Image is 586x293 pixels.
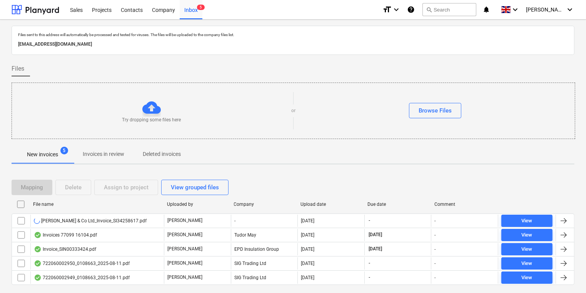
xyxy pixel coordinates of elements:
[434,218,436,223] div: -
[434,247,436,252] div: -
[34,246,42,252] div: OCR finished
[368,217,371,224] span: -
[171,182,219,192] div: View grouped files
[197,5,205,10] span: 5
[34,275,130,281] div: 722060002949_0108663_2025-08-11.pdf
[548,256,586,293] iframe: Chat Widget
[407,5,415,14] i: Knowledge base
[434,232,436,238] div: -
[301,247,314,252] div: [DATE]
[167,202,228,207] div: Uploaded by
[368,232,383,238] span: [DATE]
[34,218,147,224] div: [PERSON_NAME] & Co Ltd_Invoice_SI34258617.pdf
[501,229,553,241] button: View
[522,231,533,240] div: View
[368,260,371,267] span: -
[34,260,130,267] div: 722060002950_0108663_2025-08-11.pdf
[419,106,452,116] div: Browse Files
[34,246,96,252] div: Invoice_SIN00333424.pdf
[122,117,181,123] p: Try dropping some files here
[18,40,568,48] p: [EMAIL_ADDRESS][DOMAIN_NAME]
[367,202,428,207] div: Due date
[231,215,298,227] div: -
[301,202,361,207] div: Upload date
[27,151,58,159] p: New invoices
[301,275,314,280] div: [DATE]
[501,215,553,227] button: View
[565,5,574,14] i: keyboard_arrow_down
[422,3,476,16] button: Search
[231,229,298,241] div: Tudor May
[426,7,432,13] span: search
[382,5,392,14] i: format_size
[231,257,298,270] div: SIG Trading Ltd
[301,232,314,238] div: [DATE]
[501,271,553,284] button: View
[167,274,202,281] p: [PERSON_NAME]
[301,261,314,266] div: [DATE]
[33,202,161,207] div: File name
[511,5,520,14] i: keyboard_arrow_down
[522,259,533,268] div: View
[522,245,533,254] div: View
[167,260,202,267] p: [PERSON_NAME]
[434,261,436,266] div: -
[167,217,202,224] p: [PERSON_NAME]
[392,5,401,14] i: keyboard_arrow_down
[167,232,202,238] p: [PERSON_NAME]
[409,103,461,118] button: Browse Files
[291,108,296,114] p: or
[522,273,533,282] div: View
[482,5,490,14] i: notifications
[34,275,42,281] div: OCR finished
[12,64,24,73] span: Files
[434,202,495,207] div: Comment
[526,7,564,13] span: [PERSON_NAME]
[18,32,568,37] p: Files sent to this address will automatically be processed and tested for viruses. The files will...
[161,180,229,195] button: View grouped files
[231,271,298,284] div: SIG Trading Ltd
[301,218,314,223] div: [DATE]
[434,275,436,280] div: -
[368,246,383,252] span: [DATE]
[167,246,202,252] p: [PERSON_NAME]
[34,232,97,238] div: Invoices 77099 16104.pdf
[34,260,42,267] div: OCR finished
[522,217,533,225] div: View
[368,274,371,281] span: -
[34,232,42,238] div: OCR finished
[501,243,553,255] button: View
[34,218,40,224] div: OCR in progress
[60,147,68,154] span: 5
[12,83,575,139] div: Try dropping some files hereorBrowse Files
[231,243,298,255] div: EPD Insulation Group
[143,150,181,158] p: Deleted invoices
[234,202,295,207] div: Company
[501,257,553,270] button: View
[83,150,124,158] p: Invoices in review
